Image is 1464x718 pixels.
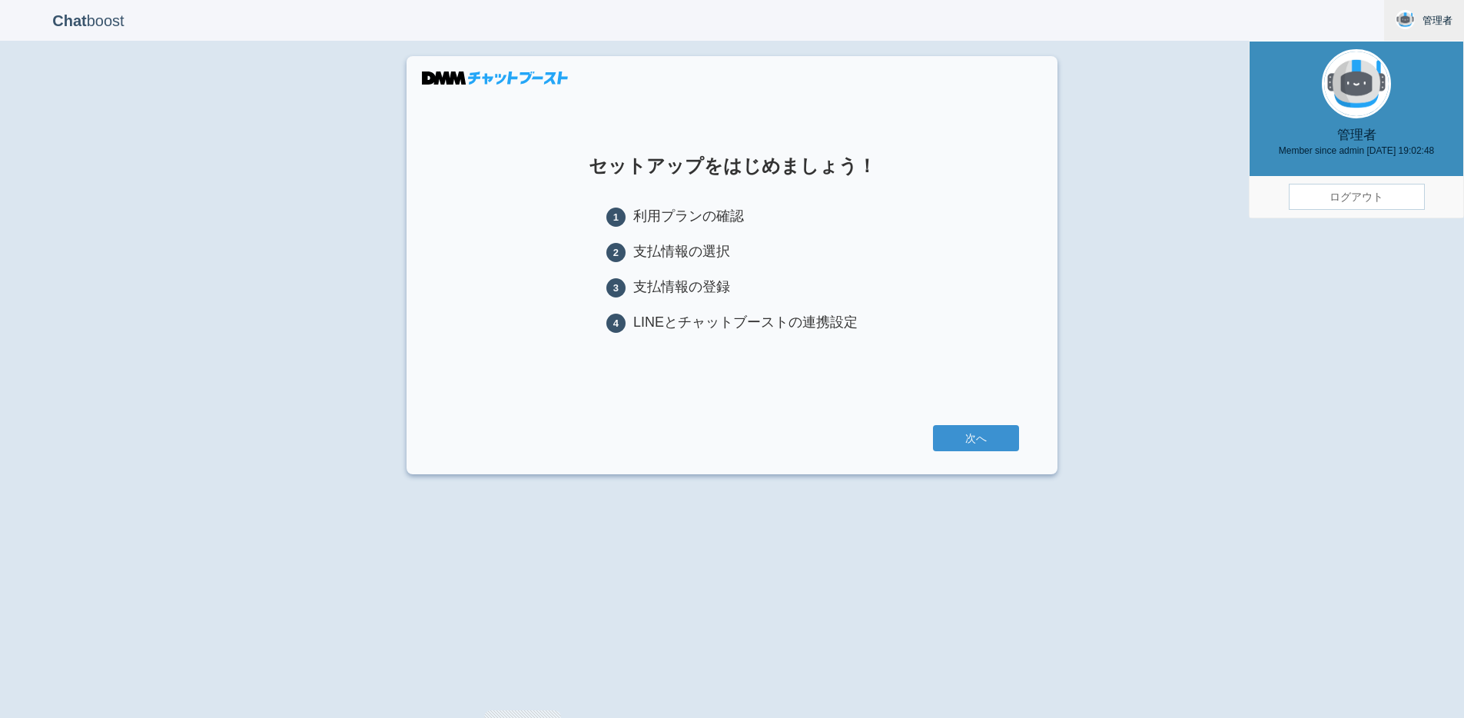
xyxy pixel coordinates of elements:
[606,208,626,227] span: 1
[445,156,1019,176] h1: セットアップをはじめましょう！
[422,71,568,85] img: DMMチャットブースト
[1289,184,1425,210] a: ログアウト
[606,313,858,333] li: LINEとチャットブーストの連携設定
[1423,13,1452,28] span: 管理者
[1396,10,1415,29] img: User Image
[606,242,858,262] li: 支払情報の選択
[606,278,626,298] span: 3
[606,278,858,298] li: 支払情報の登録
[52,12,86,29] b: Chat
[606,243,626,262] span: 2
[606,314,626,333] span: 4
[1322,49,1391,118] img: User Image
[12,2,165,40] p: boost
[1257,126,1456,158] p: 管理者
[933,425,1019,451] a: 次へ
[1257,145,1456,158] small: Member since admin [DATE] 19:02:48
[606,207,858,227] li: 利用プランの確認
